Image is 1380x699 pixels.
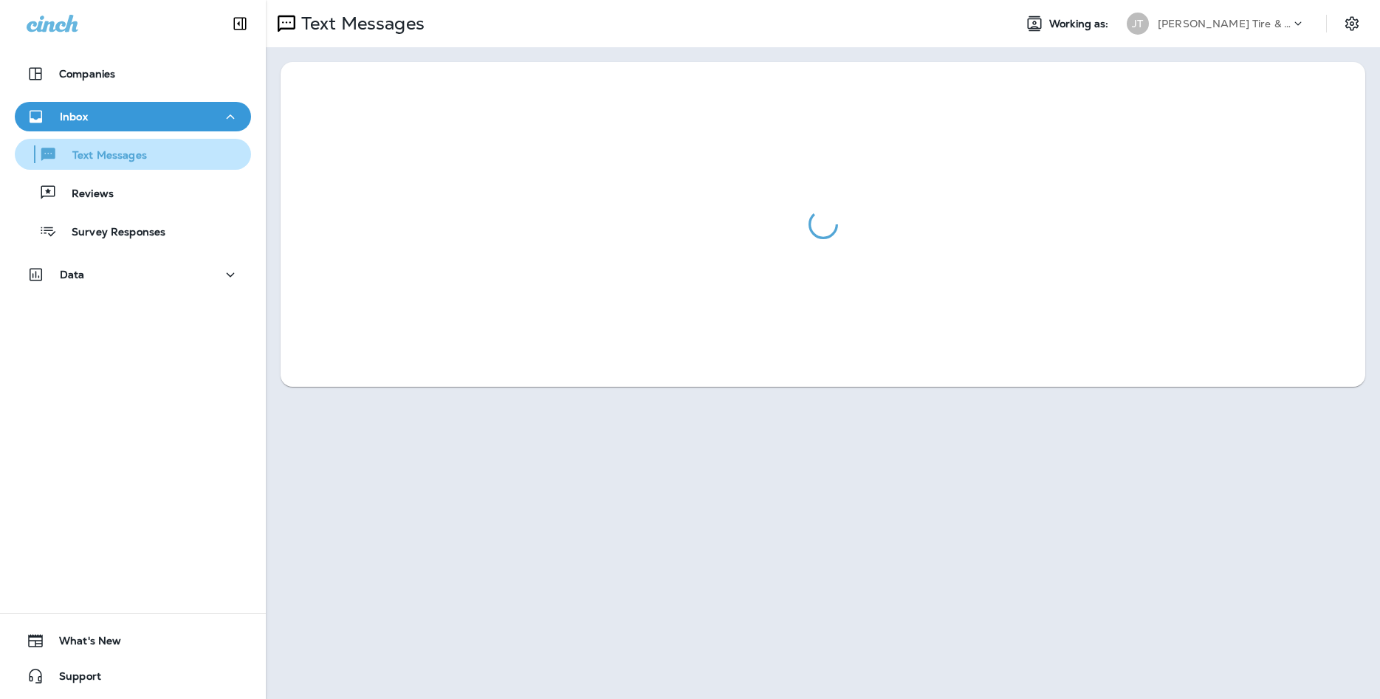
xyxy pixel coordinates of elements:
[44,670,101,688] span: Support
[295,13,425,35] p: Text Messages
[1049,18,1112,30] span: Working as:
[15,139,251,170] button: Text Messages
[15,260,251,289] button: Data
[57,226,165,240] p: Survey Responses
[15,177,251,208] button: Reviews
[59,68,115,80] p: Companies
[15,626,251,655] button: What's New
[1158,18,1291,30] p: [PERSON_NAME] Tire & Auto
[15,216,251,247] button: Survey Responses
[15,59,251,89] button: Companies
[60,269,85,280] p: Data
[57,187,114,202] p: Reviews
[219,9,261,38] button: Collapse Sidebar
[44,635,121,652] span: What's New
[60,111,88,123] p: Inbox
[58,149,147,163] p: Text Messages
[1339,10,1365,37] button: Settings
[15,102,251,131] button: Inbox
[15,661,251,691] button: Support
[1127,13,1149,35] div: JT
